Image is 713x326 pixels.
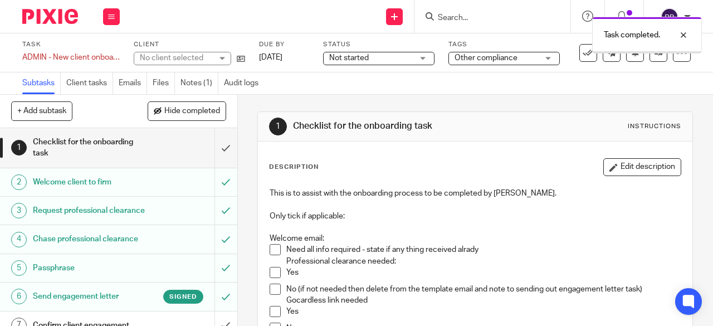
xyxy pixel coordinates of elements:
p: Description [269,163,319,172]
h1: Chase professional clearance [33,231,146,247]
h1: Checklist for the onboarding task [33,134,146,162]
p: Only tick if applicable: [270,211,681,222]
span: [DATE] [259,53,282,61]
p: Task completed. [604,30,660,41]
div: 1 [269,118,287,135]
p: Need all info required - state if any thing received alrady [286,244,681,255]
div: ADMIN - New client onboarding - Sole traders and tax returns [22,52,120,63]
button: Edit description [603,158,681,176]
span: Other compliance [455,54,517,62]
div: 5 [11,260,27,276]
label: Task [22,40,120,49]
img: Pixie [22,9,78,24]
img: svg%3E [661,8,678,26]
a: Notes (1) [180,72,218,94]
a: Audit logs [224,72,264,94]
div: Instructions [628,122,681,131]
h1: Welcome client to firm [33,174,146,191]
label: Status [323,40,434,49]
p: This is to assist with the onboarding process to be completed by [PERSON_NAME]. [270,188,681,199]
a: Files [153,72,175,94]
label: Client [134,40,245,49]
p: No (if not needed then delete from the template email and note to sending out engagement letter t... [286,284,681,295]
a: Client tasks [66,72,113,94]
h1: Request professional clearance [33,202,146,219]
button: + Add subtask [11,101,72,120]
div: 2 [11,174,27,190]
p: Welcome email: [270,233,681,244]
p: Professional clearance needed: [286,256,681,267]
a: Subtasks [22,72,61,94]
button: Hide completed [148,101,226,120]
span: Hide completed [164,107,220,116]
label: Due by [259,40,309,49]
p: Yes [286,306,681,317]
span: Not started [329,54,369,62]
span: Signed [169,292,197,301]
h1: Send engagement letter [33,288,146,305]
div: 3 [11,203,27,218]
p: Yes [286,267,681,278]
div: No client selected [140,52,212,64]
div: 4 [11,232,27,247]
p: Gocardless link needed [286,295,681,306]
div: 1 [11,140,27,155]
a: Emails [119,72,147,94]
div: 6 [11,289,27,304]
h1: Checklist for the onboarding task [293,120,499,132]
h1: Passphrase [33,260,146,276]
